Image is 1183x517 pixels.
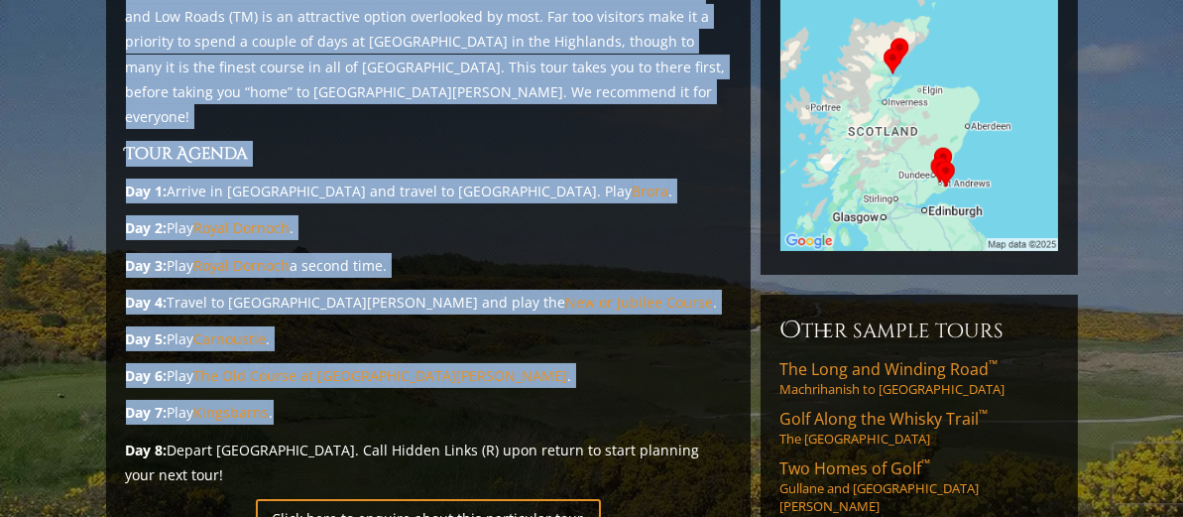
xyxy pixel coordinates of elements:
[126,441,168,459] strong: Day 8:
[194,403,270,422] a: Kingsbarns
[126,215,731,240] p: Play .
[980,406,989,423] sup: ™
[780,315,1058,346] h6: Other Sample Tours
[126,256,168,275] strong: Day 3:
[126,363,731,388] p: Play .
[126,290,731,315] p: Travel to [GEOGRAPHIC_DATA][PERSON_NAME] and play the .
[194,218,291,237] a: Royal Dornoch
[566,293,714,312] a: New or Jubilee Course
[780,408,1058,448] a: Golf Along the Whisky Trail™The [GEOGRAPHIC_DATA]
[126,253,731,278] p: Play a second time.
[194,329,267,348] a: Carnoustie
[126,438,731,487] p: Depart [GEOGRAPHIC_DATA]. Call Hidden Links (R) upon return to start planning your next tour!
[126,403,168,422] strong: Day 7:
[780,358,999,380] span: The Long and Winding Road
[990,356,999,373] sup: ™
[126,218,168,237] strong: Day 2:
[922,455,931,472] sup: ™
[126,366,168,385] strong: Day 6:
[780,358,1058,398] a: The Long and Winding Road™Machrihanish to [GEOGRAPHIC_DATA]
[126,329,168,348] strong: Day 5:
[780,457,1058,515] a: Two Homes of Golf™Gullane and [GEOGRAPHIC_DATA][PERSON_NAME]
[126,400,731,425] p: Play .
[126,326,731,351] p: Play .
[194,366,568,385] a: The Old Course at [GEOGRAPHIC_DATA][PERSON_NAME]
[126,293,168,312] strong: Day 4:
[126,182,168,200] strong: Day 1:
[194,256,291,275] a: Royal Dornoch
[780,408,989,430] span: Golf Along the Whisky Trail
[126,141,731,167] h3: Tour Agenda
[633,182,669,200] a: Brora
[126,179,731,203] p: Arrive in [GEOGRAPHIC_DATA] and travel to [GEOGRAPHIC_DATA]. Play .
[780,457,931,479] span: Two Homes of Golf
